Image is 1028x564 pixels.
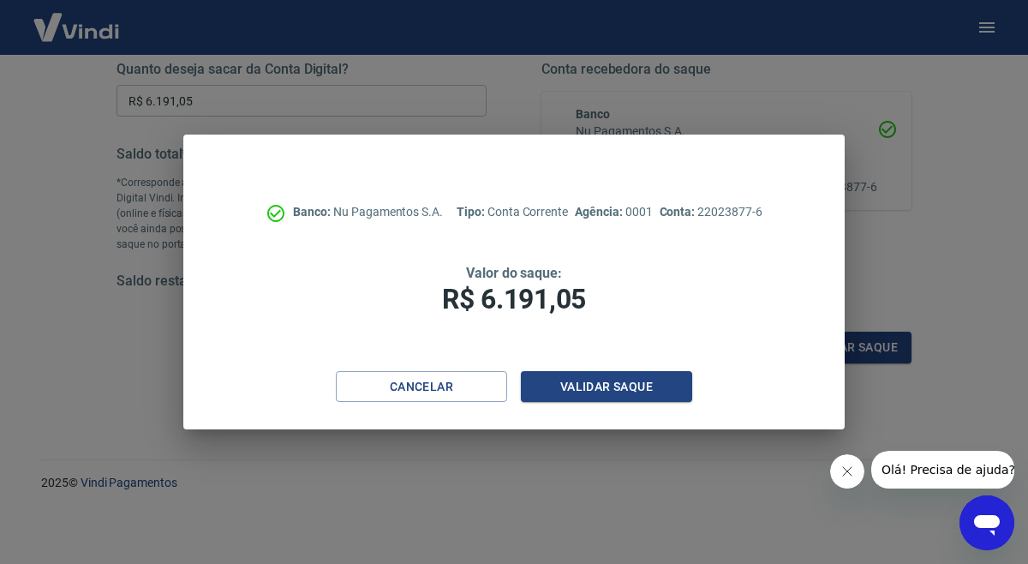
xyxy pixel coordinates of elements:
[293,203,443,221] p: Nu Pagamentos S.A.
[575,203,652,221] p: 0001
[959,495,1014,550] iframe: Botão para abrir a janela de mensagens
[442,283,586,315] span: R$ 6.191,05
[830,454,864,489] iframe: Fechar mensagem
[575,205,625,219] span: Agência:
[466,265,562,281] span: Valor do saque:
[457,203,568,221] p: Conta Corrente
[10,12,144,26] span: Olá! Precisa de ajuda?
[457,205,487,219] span: Tipo:
[293,205,333,219] span: Banco:
[521,371,692,403] button: Validar saque
[660,203,762,221] p: 22023877-6
[336,371,507,403] button: Cancelar
[660,205,698,219] span: Conta:
[871,451,1014,489] iframe: Mensagem da empresa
